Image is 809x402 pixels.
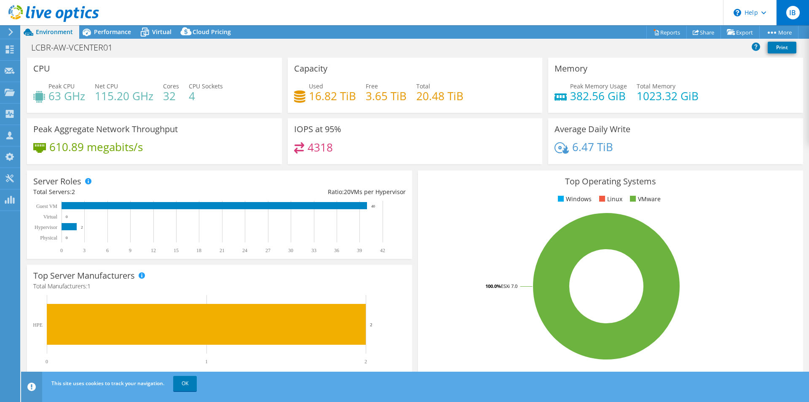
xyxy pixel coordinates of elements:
[786,6,800,19] span: IB
[294,125,341,134] h3: IOPS at 95%
[33,64,50,73] h3: CPU
[33,187,220,197] div: Total Servers:
[36,203,57,209] text: Guest VM
[416,91,463,101] h4: 20.48 TiB
[163,91,179,101] h4: 32
[370,322,372,327] text: 2
[366,91,407,101] h4: 3.65 TiB
[371,204,375,208] text: 40
[33,282,406,291] h4: Total Manufacturers:
[334,248,339,253] text: 36
[242,248,247,253] text: 24
[48,91,85,101] h4: 63 GHz
[288,248,293,253] text: 30
[205,359,208,365] text: 1
[189,91,223,101] h4: 4
[129,248,131,253] text: 9
[152,28,171,36] span: Virtual
[173,376,197,391] a: OK
[637,82,675,90] span: Total Memory
[759,26,798,39] a: More
[628,194,661,204] li: VMware
[308,143,333,152] h4: 4318
[416,82,430,90] span: Total
[357,248,362,253] text: 39
[66,215,68,219] text: 0
[48,82,75,90] span: Peak CPU
[501,283,517,289] tspan: ESXi 7.0
[33,125,178,134] h3: Peak Aggregate Network Throughput
[556,194,592,204] li: Windows
[597,194,622,204] li: Linux
[36,28,73,36] span: Environment
[309,91,356,101] h4: 16.82 TiB
[646,26,687,39] a: Reports
[294,64,327,73] h3: Capacity
[366,82,378,90] span: Free
[555,125,630,134] h3: Average Daily Write
[309,82,323,90] span: Used
[33,177,81,186] h3: Server Roles
[344,188,351,196] span: 20
[95,82,118,90] span: Net CPU
[721,26,760,39] a: Export
[570,91,627,101] h4: 382.56 GiB
[81,225,83,229] text: 2
[380,248,385,253] text: 42
[193,28,231,36] span: Cloud Pricing
[265,248,271,253] text: 27
[364,359,367,365] text: 2
[311,248,316,253] text: 33
[87,282,91,290] span: 1
[95,91,153,101] h4: 115.20 GHz
[220,187,406,197] div: Ratio: VMs per Hypervisor
[189,82,223,90] span: CPU Sockets
[46,359,48,365] text: 0
[49,142,143,152] h4: 610.89 megabits/s
[220,248,225,253] text: 21
[72,188,75,196] span: 2
[60,248,63,253] text: 0
[768,42,796,53] a: Print
[40,235,57,241] text: Physical
[43,214,58,220] text: Virtual
[106,248,109,253] text: 6
[555,64,587,73] h3: Memory
[151,248,156,253] text: 12
[424,177,797,186] h3: Top Operating Systems
[66,236,68,240] text: 0
[174,248,179,253] text: 15
[33,322,43,328] text: HPE
[686,26,721,39] a: Share
[196,248,201,253] text: 18
[35,224,57,230] text: Hypervisor
[94,28,131,36] span: Performance
[83,248,86,253] text: 3
[27,43,126,52] h1: LCBR-AW-VCENTER01
[570,82,627,90] span: Peak Memory Usage
[734,9,741,16] svg: \n
[51,380,164,387] span: This site uses cookies to track your navigation.
[572,142,613,152] h4: 6.47 TiB
[163,82,179,90] span: Cores
[485,283,501,289] tspan: 100.0%
[33,271,135,280] h3: Top Server Manufacturers
[637,91,699,101] h4: 1023.32 GiB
